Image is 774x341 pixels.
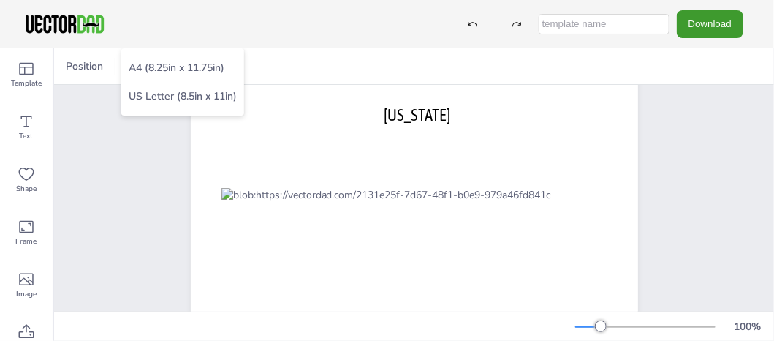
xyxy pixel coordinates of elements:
span: Shape [16,183,37,195]
span: [US_STATE] [384,105,450,124]
span: Position [63,59,106,73]
li: A4 (8.25in x 11.75in) [121,53,244,82]
span: Frame [16,236,37,247]
div: 100 % [730,320,765,334]
span: Text [20,130,34,142]
input: template name [539,14,669,34]
img: VectorDad-1.png [23,13,106,35]
ul: Resize [121,48,244,116]
li: US Letter (8.5in x 11in) [121,82,244,110]
span: Image [16,288,37,300]
span: Template [11,78,42,89]
button: Download [677,10,743,37]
